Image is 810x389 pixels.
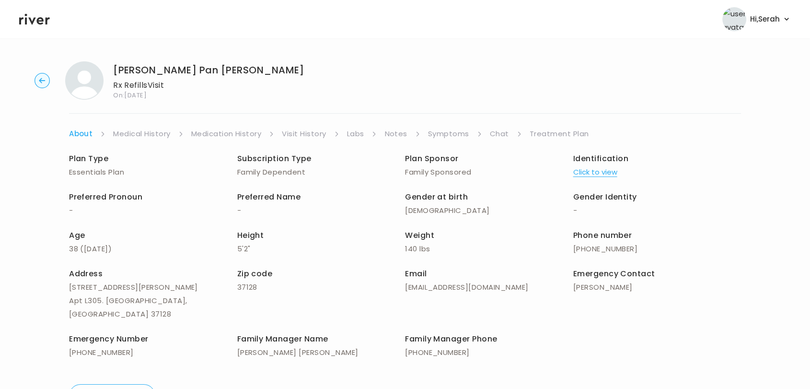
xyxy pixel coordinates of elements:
span: Emergency Contact [573,268,655,279]
span: Plan Sponsor [405,153,459,164]
span: Gender at birth [405,191,468,202]
span: Phone number [573,230,632,241]
span: Zip code [237,268,273,279]
span: Subscription Type [237,153,312,164]
span: Emergency Number [69,333,149,344]
a: Visit History [282,127,326,141]
span: Age [69,230,85,241]
a: Medication History [191,127,262,141]
a: Symptoms [428,127,469,141]
p: - [237,204,405,217]
p: Apt L305. [GEOGRAPHIC_DATA], [GEOGRAPHIC_DATA] 37128 [69,294,237,321]
p: 140 lbs [405,242,573,256]
img: user avatar [722,7,746,31]
p: [PHONE_NUMBER] [69,346,237,359]
button: Click to view [573,165,617,179]
p: [PERSON_NAME] [PERSON_NAME] [237,346,405,359]
button: user avatarHi,Serah [722,7,791,31]
a: Labs [347,127,364,141]
p: [PHONE_NUMBER] [573,242,741,256]
span: Weight [405,230,434,241]
a: Treatment Plan [530,127,589,141]
span: On: [DATE] [113,92,304,98]
span: Family Manager Name [237,333,328,344]
p: Essentials Plan [69,165,237,179]
span: Identification [573,153,629,164]
a: Notes [384,127,407,141]
p: Family Sponsored [405,165,573,179]
span: Preferred Pronoun [69,191,142,202]
p: [PHONE_NUMBER] [405,346,573,359]
p: [DEMOGRAPHIC_DATA] [405,204,573,217]
h1: [PERSON_NAME] Pan [PERSON_NAME] [113,63,304,77]
a: About [69,127,93,141]
span: Gender Identity [573,191,637,202]
p: 37128 [237,281,405,294]
span: Plan Type [69,153,108,164]
img: Erika Pan Rodriguez [65,61,104,100]
p: [PERSON_NAME] [573,281,741,294]
span: Hi, Serah [750,12,780,26]
p: [STREET_ADDRESS][PERSON_NAME] [69,281,237,294]
p: - [69,204,237,217]
p: Family Dependent [237,165,405,179]
a: Chat [490,127,509,141]
span: Preferred Name [237,191,301,202]
span: ( [DATE] ) [80,244,112,254]
p: Rx Refills Visit [113,79,304,92]
span: Address [69,268,103,279]
p: [EMAIL_ADDRESS][DOMAIN_NAME] [405,281,573,294]
p: 5'2" [237,242,405,256]
span: Email [405,268,427,279]
a: Medical History [113,127,170,141]
span: Height [237,230,264,241]
p: 38 [69,242,237,256]
p: - [573,204,741,217]
span: Family Manager Phone [405,333,498,344]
